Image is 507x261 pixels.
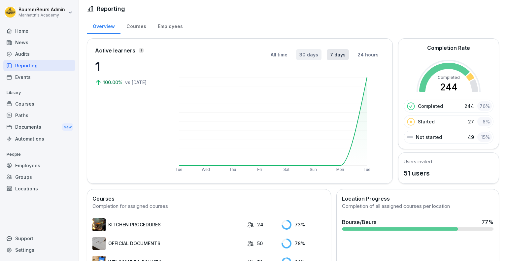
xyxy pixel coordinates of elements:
div: Completion for assigned courses [92,203,325,210]
text: Tue [176,167,183,172]
text: Wed [202,167,210,172]
h5: Users invited [404,158,432,165]
a: News [3,37,75,48]
p: Active learners [95,47,135,54]
a: OFFICIAL DOCUMENTS [92,237,244,250]
a: DocumentsNew [3,121,75,133]
a: Groups [3,171,75,183]
div: Bourse/Beurs [342,218,376,226]
p: People [3,149,75,160]
div: Completion of all assigned courses per location [342,203,493,210]
a: Employees [152,17,188,34]
a: Courses [3,98,75,110]
text: Sun [310,167,317,172]
p: Not started [416,134,442,141]
button: 24 hours [354,49,382,60]
div: Documents [3,121,75,133]
a: Events [3,71,75,83]
div: 78 % [282,239,325,248]
a: Overview [87,17,120,34]
a: Audits [3,48,75,60]
img: ejac0nauwq8k5t72z492sf9q.png [92,237,106,250]
p: 1 [95,58,161,76]
div: 15 % [477,132,492,142]
p: 24 [257,221,263,228]
a: Settings [3,244,75,256]
a: Bourse/Beurs77% [339,215,496,233]
p: 51 users [404,168,432,178]
text: Thu [229,167,236,172]
p: Library [3,87,75,98]
button: 7 days [327,49,349,60]
text: Fri [257,167,262,172]
a: KITCHEN PROCEDURES [92,218,244,231]
p: 49 [468,134,474,141]
p: Bourse/Beurs Admin [18,7,65,13]
a: Courses [120,17,152,34]
h2: Courses [92,195,325,203]
img: cg5lo66e1g15nr59ub5pszec.png [92,218,106,231]
p: 27 [468,118,474,125]
p: Manhattn's Academy [18,13,65,17]
p: Started [418,118,435,125]
p: 244 [464,103,474,110]
a: Reporting [3,60,75,71]
div: New [62,123,73,131]
p: 50 [257,240,263,247]
div: 8 % [477,117,492,126]
text: Mon [336,167,344,172]
text: Sat [284,167,290,172]
button: All time [267,49,291,60]
a: Locations [3,183,75,194]
a: Automations [3,133,75,145]
p: vs [DATE] [125,79,147,86]
text: Tue [364,167,371,172]
a: Employees [3,160,75,171]
p: Completed [418,103,443,110]
h1: Reporting [97,4,125,13]
button: 30 days [296,49,321,60]
a: Home [3,25,75,37]
a: Paths [3,110,75,121]
h2: Completion Rate [427,44,470,52]
div: 73 % [282,220,325,230]
p: 100.00% [103,79,124,86]
h2: Location Progress [342,195,493,203]
div: Support [3,233,75,244]
div: 76 % [477,101,492,111]
div: 77 % [482,218,493,226]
